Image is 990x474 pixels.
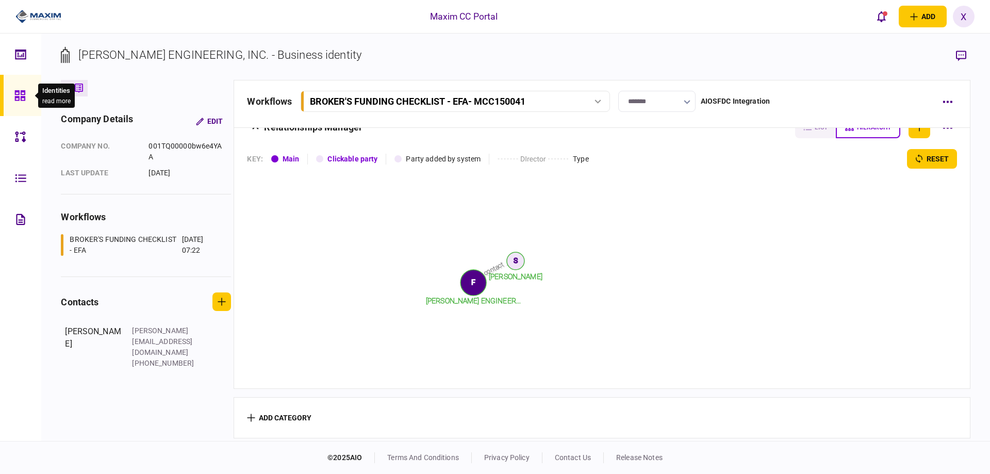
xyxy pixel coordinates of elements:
div: BROKER'S FUNDING CHECKLIST - EFA - MCC150041 [310,96,525,107]
div: contacts [61,295,98,309]
div: [PERSON_NAME] ENGINEERING, INC. - Business identity [78,46,361,63]
div: company no. [61,141,138,162]
div: KEY : [247,154,263,165]
div: © 2025 AIO [327,452,375,463]
button: X [953,6,975,27]
button: add category [247,414,311,422]
div: company details [61,112,133,130]
button: open notifications list [871,6,893,27]
div: [DATE] 07:22 [182,234,219,256]
tspan: [PERSON_NAME] ENGINEER... [426,297,521,305]
div: Party added by system [406,154,481,165]
div: last update [61,168,138,178]
a: privacy policy [484,453,530,462]
div: workflows [247,94,292,108]
div: [DATE] [148,168,223,178]
a: terms and conditions [387,453,459,462]
div: [PERSON_NAME][EMAIL_ADDRESS][DOMAIN_NAME] [132,325,199,358]
div: workflows [61,210,231,224]
text: F [471,278,475,286]
tspan: [PERSON_NAME] [489,272,542,281]
button: reset [907,149,957,169]
div: [PERSON_NAME] [65,325,122,369]
div: Clickable party [327,154,377,165]
text: contact [483,260,505,276]
text: S [514,256,518,265]
div: Type [573,154,589,165]
button: open adding identity options [899,6,947,27]
a: contact us [555,453,591,462]
button: read more [42,97,71,105]
a: release notes [616,453,663,462]
div: [PHONE_NUMBER] [132,358,199,369]
div: BROKER'S FUNDING CHECKLIST - EFA [70,234,179,256]
div: Maxim CC Portal [430,10,498,23]
div: 001TQ00000bw6e4YAA [148,141,223,162]
div: AIOSFDC Integration [701,96,770,107]
div: Main [283,154,300,165]
button: BROKER'S FUNDING CHECKLIST - EFA- MCC150041 [301,91,610,112]
img: client company logo [15,9,61,24]
div: Identities [42,86,71,96]
a: BROKER'S FUNDING CHECKLIST - EFA[DATE] 07:22 [61,234,218,256]
button: Edit [188,112,231,130]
